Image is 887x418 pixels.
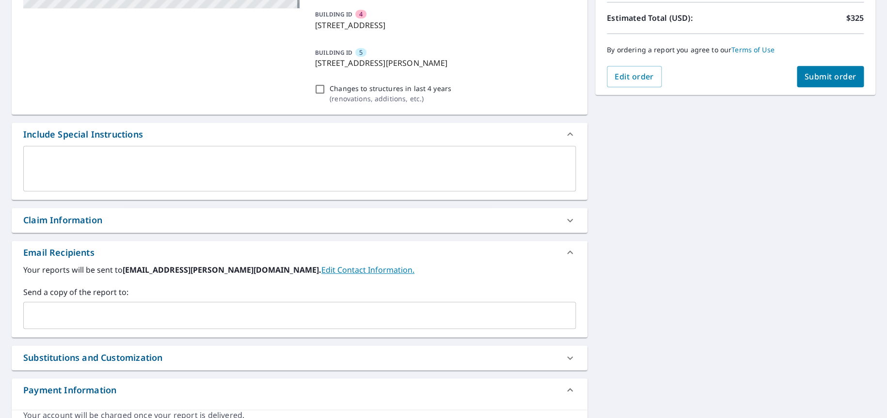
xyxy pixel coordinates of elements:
div: Substitutions and Customization [23,351,162,364]
span: 4 [359,10,363,19]
div: Include Special Instructions [12,123,587,146]
a: EditContactInfo [321,264,414,275]
span: Edit order [615,71,654,82]
p: [STREET_ADDRESS] [315,19,572,31]
div: Email Recipients [23,246,95,259]
a: Terms of Use [731,45,775,54]
label: Send a copy of the report to: [23,286,576,298]
button: Submit order [797,66,864,87]
p: ( renovations, additions, etc. ) [330,93,451,104]
div: Include Special Instructions [23,128,143,141]
div: Payment Information [12,378,587,402]
div: Substitutions and Customization [12,345,587,370]
div: Claim Information [12,208,587,232]
div: Claim Information [23,214,102,227]
p: Estimated Total (USD): [607,12,735,24]
div: Email Recipients [12,241,587,264]
p: BUILDING ID [315,48,352,57]
label: Your reports will be sent to [23,264,576,276]
p: BUILDING ID [315,10,352,18]
p: By ordering a report you agree to our [607,46,864,54]
span: 5 [359,48,363,57]
p: [STREET_ADDRESS][PERSON_NAME] [315,57,572,69]
p: Changes to structures in last 4 years [330,83,451,93]
span: Submit order [805,71,856,82]
p: $325 [846,12,864,24]
button: Edit order [607,66,662,87]
div: Payment Information [23,384,116,397]
b: [EMAIL_ADDRESS][PERSON_NAME][DOMAIN_NAME]. [123,264,321,275]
